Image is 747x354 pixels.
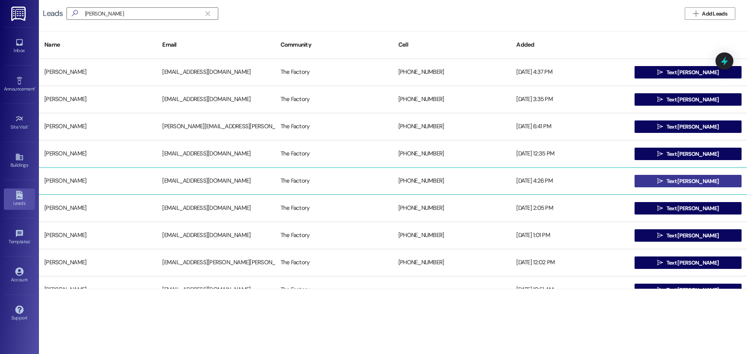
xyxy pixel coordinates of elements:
div: [DATE] 10:51 AM [511,282,629,298]
div: [EMAIL_ADDRESS][DOMAIN_NAME] [157,65,275,80]
a: Site Visit • [4,112,35,133]
div: The Factory [275,92,393,107]
span: Text [PERSON_NAME] [666,259,719,267]
div: [PERSON_NAME] [39,201,157,216]
div: [PERSON_NAME] [39,228,157,243]
div: [PERSON_NAME][EMAIL_ADDRESS][PERSON_NAME][DOMAIN_NAME] [157,119,275,134]
i:  [657,178,663,184]
button: Text [PERSON_NAME] [635,148,742,160]
button: Text [PERSON_NAME] [635,120,742,133]
span: Text [PERSON_NAME] [666,123,719,131]
div: The Factory [275,255,393,270]
div: [EMAIL_ADDRESS][DOMAIN_NAME] [157,92,275,107]
span: Add Leads [702,10,727,18]
span: Text [PERSON_NAME] [666,177,719,185]
div: Added [511,35,629,54]
i:  [657,287,663,293]
div: [EMAIL_ADDRESS][DOMAIN_NAME] [157,282,275,298]
button: Text [PERSON_NAME] [635,66,742,78]
div: [PHONE_NUMBER] [393,173,511,189]
div: [EMAIL_ADDRESS][DOMAIN_NAME] [157,201,275,216]
i:  [693,10,699,17]
button: Text [PERSON_NAME] [635,202,742,214]
span: Text [PERSON_NAME] [666,68,719,77]
a: Templates • [4,227,35,248]
span: • [35,85,36,91]
a: Buildings [4,150,35,171]
div: [EMAIL_ADDRESS][DOMAIN_NAME] [157,146,275,162]
i:  [657,205,663,211]
div: [PERSON_NAME] [39,65,157,80]
div: [PERSON_NAME] [39,146,157,162]
div: The Factory [275,282,393,298]
div: [PHONE_NUMBER] [393,201,511,216]
i:  [657,124,663,130]
div: [PHONE_NUMBER] [393,228,511,243]
button: Text [PERSON_NAME] [635,175,742,187]
div: [DATE] 6:41 PM [511,119,629,134]
i:  [657,96,663,103]
div: Cell [393,35,511,54]
a: Leads [4,188,35,209]
div: [DATE] 12:02 PM [511,255,629,270]
div: Community [275,35,393,54]
span: Text [PERSON_NAME] [666,204,719,213]
button: Text [PERSON_NAME] [635,229,742,242]
div: [PHONE_NUMBER] [393,146,511,162]
div: [EMAIL_ADDRESS][PERSON_NAME][PERSON_NAME][DOMAIN_NAME] [157,255,275,270]
i:  [657,260,663,266]
div: [EMAIL_ADDRESS][DOMAIN_NAME] [157,173,275,189]
a: Inbox [4,36,35,57]
span: Text [PERSON_NAME] [666,232,719,240]
div: [DATE] 4:37 PM [511,65,629,80]
i:  [657,69,663,75]
div: [PHONE_NUMBER] [393,65,511,80]
div: [DATE] 12:35 PM [511,146,629,162]
div: The Factory [275,201,393,216]
i:  [68,9,81,17]
button: Text [PERSON_NAME] [635,256,742,269]
button: Add Leads [685,7,735,20]
input: Search name/email/community (quotes for exact match e.g. "John Smith") [85,8,202,19]
div: [PERSON_NAME] [39,92,157,107]
div: [PERSON_NAME] [39,173,157,189]
span: Text [PERSON_NAME] [666,96,719,104]
div: The Factory [275,228,393,243]
div: [DATE] 2:05 PM [511,201,629,216]
div: Leads [43,9,63,17]
div: [PHONE_NUMBER] [393,119,511,134]
a: Account [4,265,35,286]
div: Email [157,35,275,54]
div: [DATE] 1:01 PM [511,228,629,243]
i:  [657,151,663,157]
div: The Factory [275,65,393,80]
div: The Factory [275,146,393,162]
button: Text [PERSON_NAME] [635,93,742,106]
button: Clear text [202,8,214,19]
i:  [657,232,663,239]
div: [DATE] 4:26 PM [511,173,629,189]
div: [DATE] 3:35 PM [511,92,629,107]
div: Name [39,35,157,54]
div: [EMAIL_ADDRESS][DOMAIN_NAME] [157,228,275,243]
div: The Factory [275,173,393,189]
span: Text [PERSON_NAME] [666,150,719,158]
div: [PHONE_NUMBER] [393,92,511,107]
img: ResiDesk Logo [11,7,27,21]
span: • [28,123,29,129]
div: [PERSON_NAME] [39,119,157,134]
button: Text [PERSON_NAME] [635,284,742,296]
div: The Factory [275,119,393,134]
div: [PERSON_NAME] [39,282,157,298]
span: • [30,238,31,243]
i:  [205,10,210,17]
span: Text [PERSON_NAME] [666,286,719,294]
a: Support [4,303,35,324]
div: [PERSON_NAME] [39,255,157,270]
div: [PHONE_NUMBER] [393,255,511,270]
